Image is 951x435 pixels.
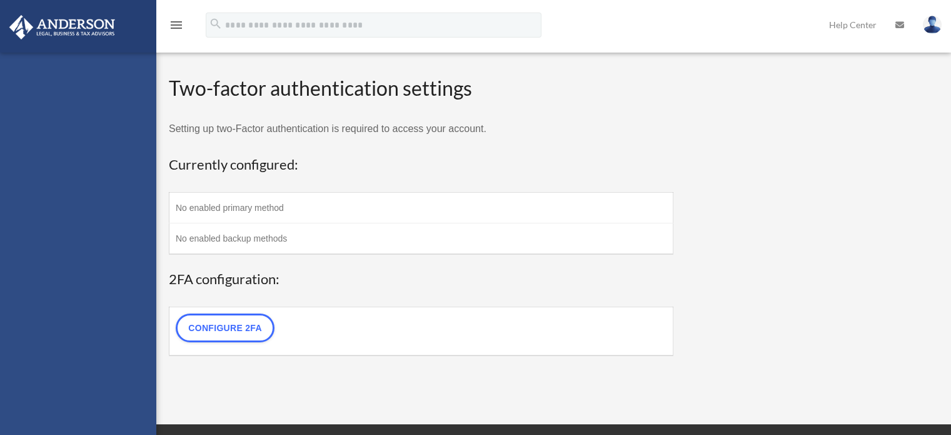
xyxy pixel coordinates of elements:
[176,314,274,342] a: Configure 2FA
[169,22,184,33] a: menu
[923,16,942,34] img: User Pic
[169,270,673,289] h3: 2FA configuration:
[209,17,223,31] i: search
[169,192,673,223] td: No enabled primary method
[169,120,673,138] p: Setting up two-Factor authentication is required to access your account.
[6,15,119,39] img: Anderson Advisors Platinum Portal
[169,155,673,175] h3: Currently configured:
[169,74,673,103] h2: Two-factor authentication settings
[169,223,673,254] td: No enabled backup methods
[169,18,184,33] i: menu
